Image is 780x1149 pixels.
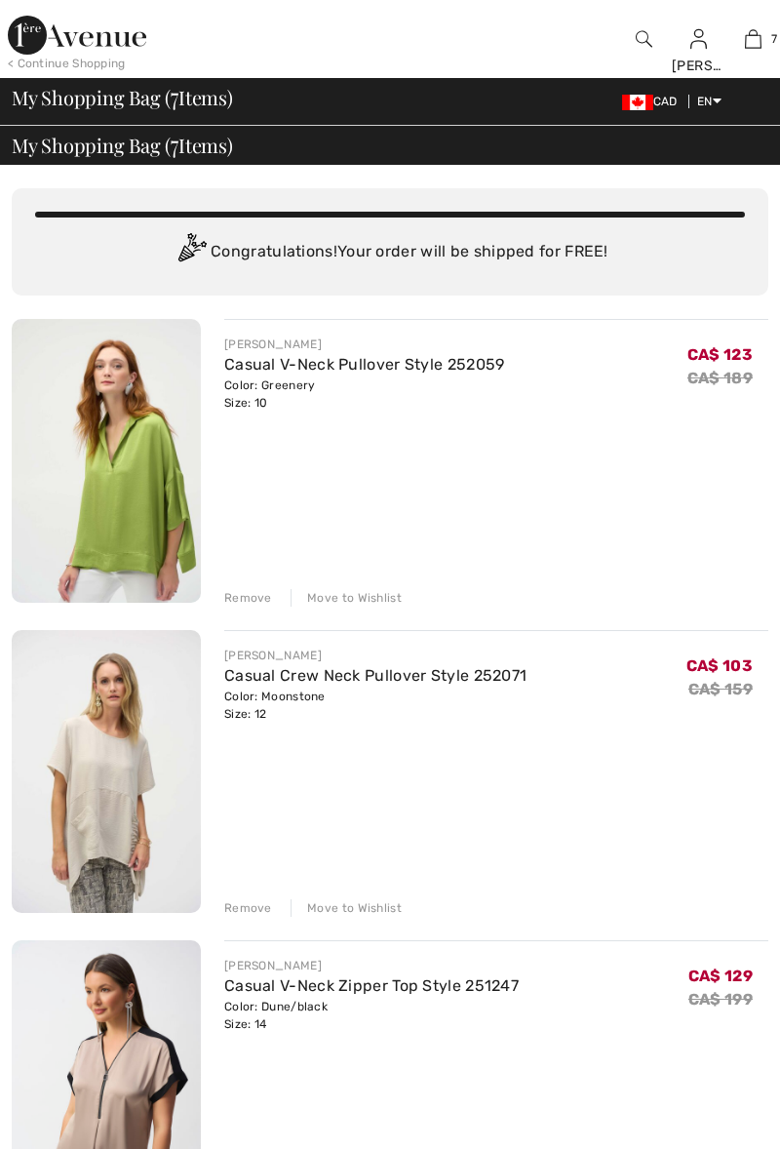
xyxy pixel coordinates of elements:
img: My Bag [745,27,761,51]
div: Move to Wishlist [291,899,402,917]
img: My Info [690,27,707,51]
img: Congratulation2.svg [172,233,211,272]
div: [PERSON_NAME] [672,56,724,76]
span: CAD [622,95,685,108]
a: Sign In [690,29,707,48]
s: CA$ 199 [688,990,753,1009]
div: Color: Moonstone Size: 12 [224,688,526,723]
span: CA$ 123 [687,338,753,364]
img: Canadian Dollar [622,95,653,110]
img: search the website [636,27,652,51]
img: Casual V-Neck Pullover Style 252059 [12,319,201,603]
div: Color: Dune/black Size: 14 [224,998,519,1033]
div: [PERSON_NAME] [224,647,526,664]
div: [PERSON_NAME] [224,336,505,353]
div: Remove [224,589,272,607]
s: CA$ 159 [688,680,753,698]
span: 7 [771,30,777,48]
a: Casual Crew Neck Pullover Style 252071 [224,666,526,685]
span: CA$ 103 [686,650,753,675]
s: CA$ 189 [687,369,753,387]
img: Casual Crew Neck Pullover Style 252071 [12,630,201,914]
img: 1ère Avenue [8,16,146,55]
span: 7 [171,131,178,156]
div: [PERSON_NAME] [224,957,519,974]
a: Casual V-Neck Pullover Style 252059 [224,355,505,374]
a: 7 [726,27,779,51]
span: My Shopping Bag ( Items) [12,136,233,155]
div: < Continue Shopping [8,55,126,72]
a: Casual V-Neck Zipper Top Style 251247 [224,976,519,995]
div: Congratulations! Your order will be shipped for FREE! [35,233,745,272]
span: CA$ 129 [688,960,753,985]
div: Remove [224,899,272,917]
span: EN [697,95,721,108]
span: 7 [171,83,178,108]
div: Move to Wishlist [291,589,402,607]
span: My Shopping Bag ( Items) [12,88,233,107]
div: Color: Greenery Size: 10 [224,376,505,412]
